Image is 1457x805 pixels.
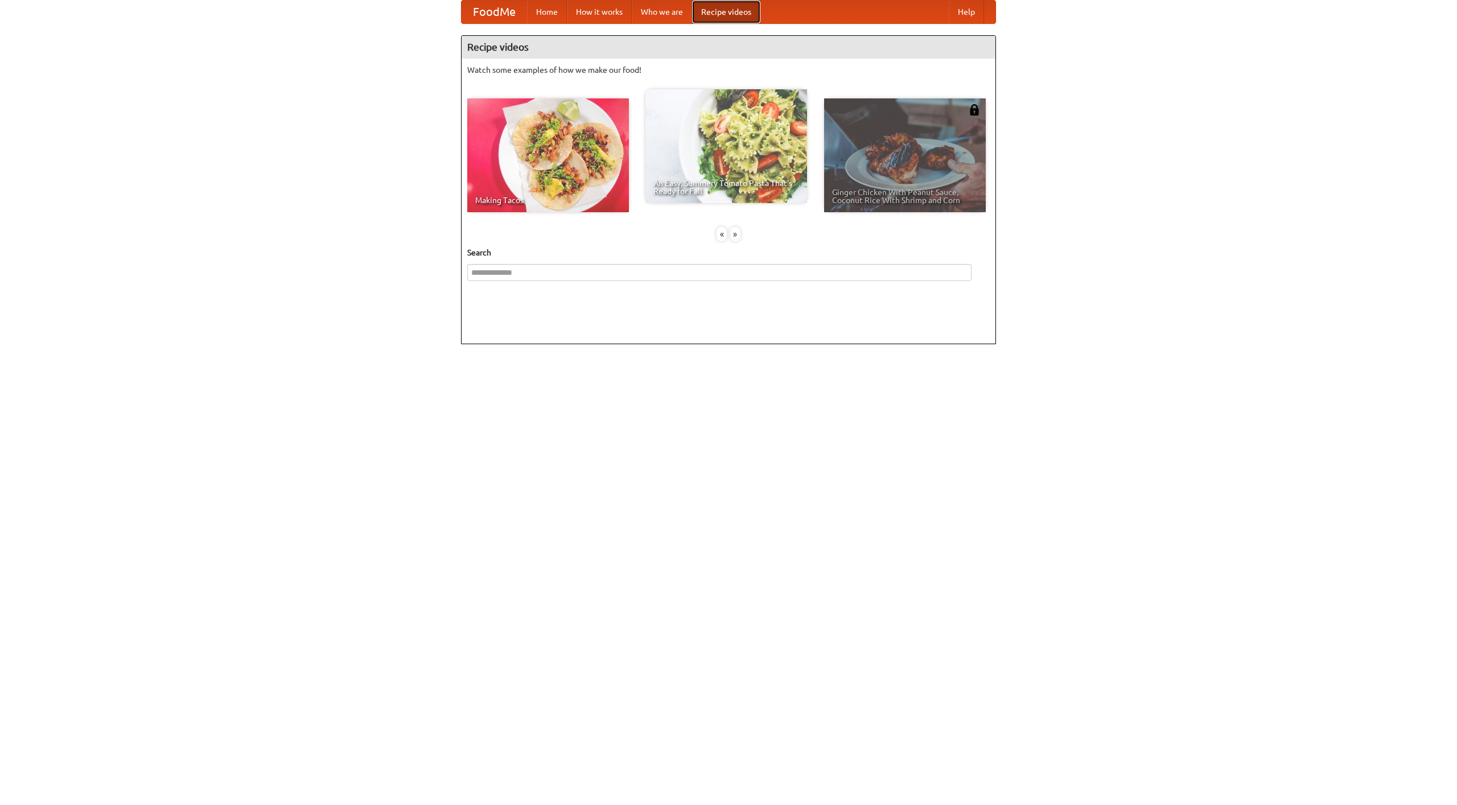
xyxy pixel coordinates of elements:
a: Home [527,1,567,23]
span: An Easy, Summery Tomato Pasta That's Ready for Fall [653,179,799,195]
div: » [730,227,740,241]
a: Who we are [632,1,692,23]
p: Watch some examples of how we make our food! [467,64,990,76]
a: How it works [567,1,632,23]
a: FoodMe [462,1,527,23]
a: An Easy, Summery Tomato Pasta That's Ready for Fall [645,89,807,203]
a: Help [949,1,984,23]
h5: Search [467,247,990,258]
a: Making Tacos [467,98,629,212]
img: 483408.png [969,104,980,115]
h4: Recipe videos [462,36,995,59]
a: Recipe videos [692,1,760,23]
span: Making Tacos [475,196,621,204]
div: « [717,227,727,241]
